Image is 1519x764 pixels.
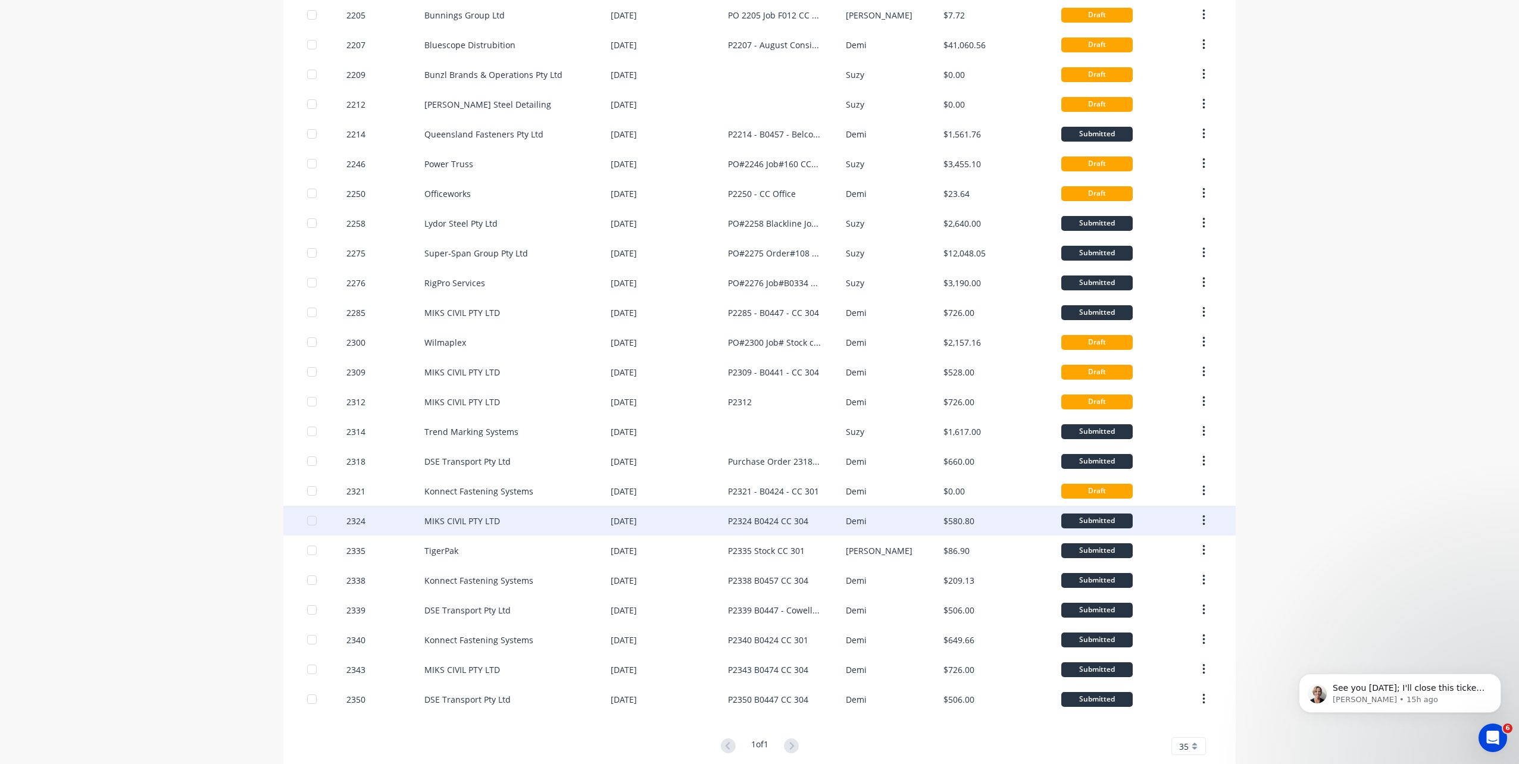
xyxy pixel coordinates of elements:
[1061,216,1133,231] div: Submitted
[346,128,365,140] div: 2214
[943,604,974,616] div: $506.00
[424,396,500,408] div: MIKS CIVIL PTY LTD
[424,693,511,706] div: DSE Transport Pty Ltd
[1061,127,1133,142] div: Submitted
[1061,305,1133,320] div: Submitted
[728,693,808,706] div: P2350 B0447 CC 304
[943,574,974,587] div: $209.13
[346,68,365,81] div: 2209
[943,306,974,319] div: $726.00
[943,68,965,81] div: $0.00
[346,425,365,438] div: 2314
[943,396,974,408] div: $726.00
[346,98,365,111] div: 2212
[943,187,970,200] div: $23.64
[346,39,365,51] div: 2207
[611,604,637,616] div: [DATE]
[1061,67,1133,82] div: Draft
[943,693,974,706] div: $506.00
[424,39,515,51] div: Bluescope Distrubition
[846,425,864,438] div: Suzy
[1061,692,1133,707] div: Submitted
[846,515,867,527] div: Demi
[728,574,808,587] div: P2338 B0457 CC 304
[346,336,365,349] div: 2300
[611,98,637,111] div: [DATE]
[846,336,867,349] div: Demi
[1061,275,1133,290] div: Submitted
[943,217,981,230] div: $2,640.00
[943,39,986,51] div: $41,060.56
[728,515,808,527] div: P2324 B0424 CC 304
[728,277,821,289] div: PO#2276 Job#B0334 Alders cc#307
[611,39,637,51] div: [DATE]
[728,634,808,646] div: P2340 B0424 CC 301
[611,187,637,200] div: [DATE]
[424,455,511,468] div: DSE Transport Pty Ltd
[611,425,637,438] div: [DATE]
[728,187,796,200] div: P2250 - CC Office
[846,574,867,587] div: Demi
[611,485,637,497] div: [DATE]
[1061,97,1133,112] div: Draft
[424,98,551,111] div: [PERSON_NAME] Steel Detailing
[346,544,365,557] div: 2335
[846,158,864,170] div: Suzy
[1061,543,1133,558] div: Submitted
[846,39,867,51] div: Demi
[346,663,365,676] div: 2343
[846,9,912,21] div: [PERSON_NAME]
[1503,724,1512,733] span: 6
[728,217,821,230] div: PO#2258 Blackline Job #F010 CC# 305
[728,604,821,616] div: P2339 B0447 - Cowell CC 304
[346,306,365,319] div: 2285
[943,544,970,557] div: $86.90
[346,455,365,468] div: 2318
[424,485,533,497] div: Konnect Fastening Systems
[424,663,500,676] div: MIKS CIVIL PTY LTD
[846,604,867,616] div: Demi
[611,217,637,230] div: [DATE]
[424,128,543,140] div: Queensland Fasteners Pty Ltd
[943,366,974,378] div: $528.00
[846,396,867,408] div: Demi
[611,306,637,319] div: [DATE]
[943,128,981,140] div: $1,561.76
[1061,186,1133,201] div: Draft
[846,366,867,378] div: Demi
[346,247,365,259] div: 2275
[728,544,805,557] div: P2335 Stock CC 301
[846,663,867,676] div: Demi
[846,634,867,646] div: Demi
[846,455,867,468] div: Demi
[728,247,821,259] div: PO#2275 Order#108 cc#302
[611,366,637,378] div: [DATE]
[728,158,821,170] div: PO#2246 Job#160 CC#302
[346,9,365,21] div: 2205
[424,515,500,527] div: MIKS CIVIL PTY LTD
[346,515,365,527] div: 2324
[424,634,533,646] div: Konnect Fastening Systems
[611,9,637,21] div: [DATE]
[943,247,986,259] div: $12,048.05
[728,9,821,21] div: PO 2205 Job F012 CC 302
[611,277,637,289] div: [DATE]
[611,634,637,646] div: [DATE]
[424,217,498,230] div: Lydor Steel Pty Ltd
[943,663,974,676] div: $726.00
[728,306,819,319] div: P2285 - B0447 - CC 304
[424,425,518,438] div: Trend Marking Systems
[846,693,867,706] div: Demi
[728,485,819,497] div: P2321 - B0424 - CC 301
[611,515,637,527] div: [DATE]
[611,574,637,587] div: [DATE]
[1061,424,1133,439] div: Submitted
[424,68,562,81] div: Bunzl Brands & Operations Pty Ltd
[611,455,637,468] div: [DATE]
[611,128,637,140] div: [DATE]
[611,396,637,408] div: [DATE]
